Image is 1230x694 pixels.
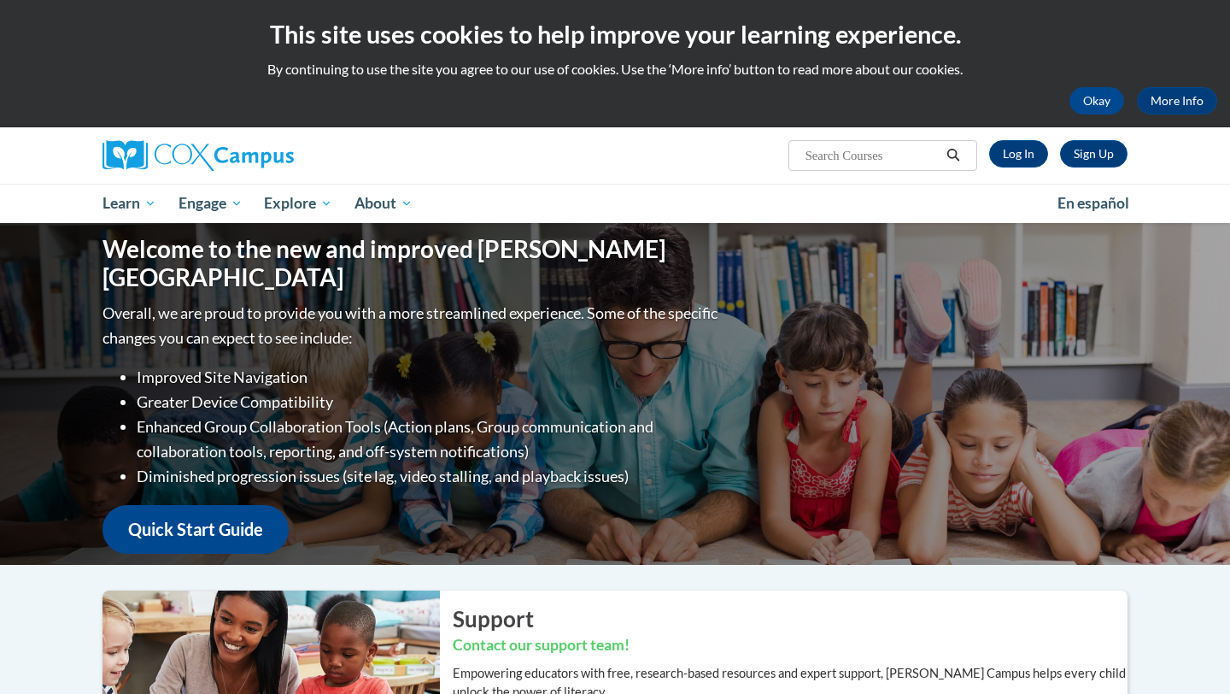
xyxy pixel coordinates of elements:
[102,140,427,171] a: Cox Campus
[453,603,1127,634] h2: Support
[77,184,1153,223] div: Main menu
[1137,87,1217,115] a: More Info
[253,184,343,223] a: Explore
[1046,185,1140,221] a: En español
[137,365,722,390] li: Improved Site Navigation
[137,464,722,489] li: Diminished progression issues (site lag, video stalling, and playback issues)
[940,145,966,166] button: Search
[13,17,1217,51] h2: This site uses cookies to help improve your learning experience.
[137,415,722,464] li: Enhanced Group Collaboration Tools (Action plans, Group communication and collaboration tools, re...
[989,140,1048,168] a: Log In
[804,145,940,166] input: Search Courses
[264,193,332,214] span: Explore
[91,184,167,223] a: Learn
[179,193,243,214] span: Engage
[102,193,156,214] span: Learn
[137,390,722,415] li: Greater Device Compatibility
[1069,87,1124,115] button: Okay
[102,301,722,350] p: Overall, we are proud to provide you with a more streamlined experience. Some of the specific cha...
[1060,140,1127,168] a: Register
[453,635,1127,656] h3: Contact our support team!
[13,60,1217,79] p: By continuing to use the site you agree to our use of cookies. Use the ‘More info’ button to read...
[102,505,289,554] a: Quick Start Guide
[1057,194,1129,212] span: En español
[167,184,254,223] a: Engage
[343,184,424,223] a: About
[354,193,413,214] span: About
[102,235,722,292] h1: Welcome to the new and improved [PERSON_NAME][GEOGRAPHIC_DATA]
[102,140,294,171] img: Cox Campus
